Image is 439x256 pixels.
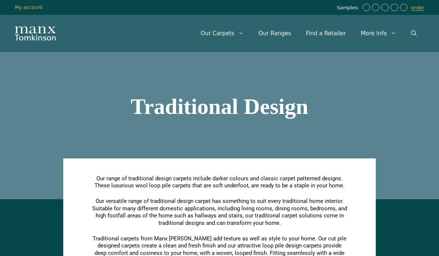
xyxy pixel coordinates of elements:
h1: Traditional Design [11,95,428,118]
span: Our range of traditional design carpets include darker colours and classic carpet patterned desig... [94,175,345,189]
a: Open Search Bar [404,22,424,45]
a: Our Carpets [193,22,251,45]
span: Samples: [337,5,361,11]
nav: Primary [193,22,424,45]
span: Our versatile range of traditional design carpet has something to suit every traditional home int... [92,198,347,226]
img: Manx Tomkinson [15,26,56,40]
a: More Info [353,22,404,45]
a: order [411,5,424,11]
a: Our Ranges [251,22,299,45]
a: Find a Retailer [298,22,353,45]
a: My account [15,4,43,10]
